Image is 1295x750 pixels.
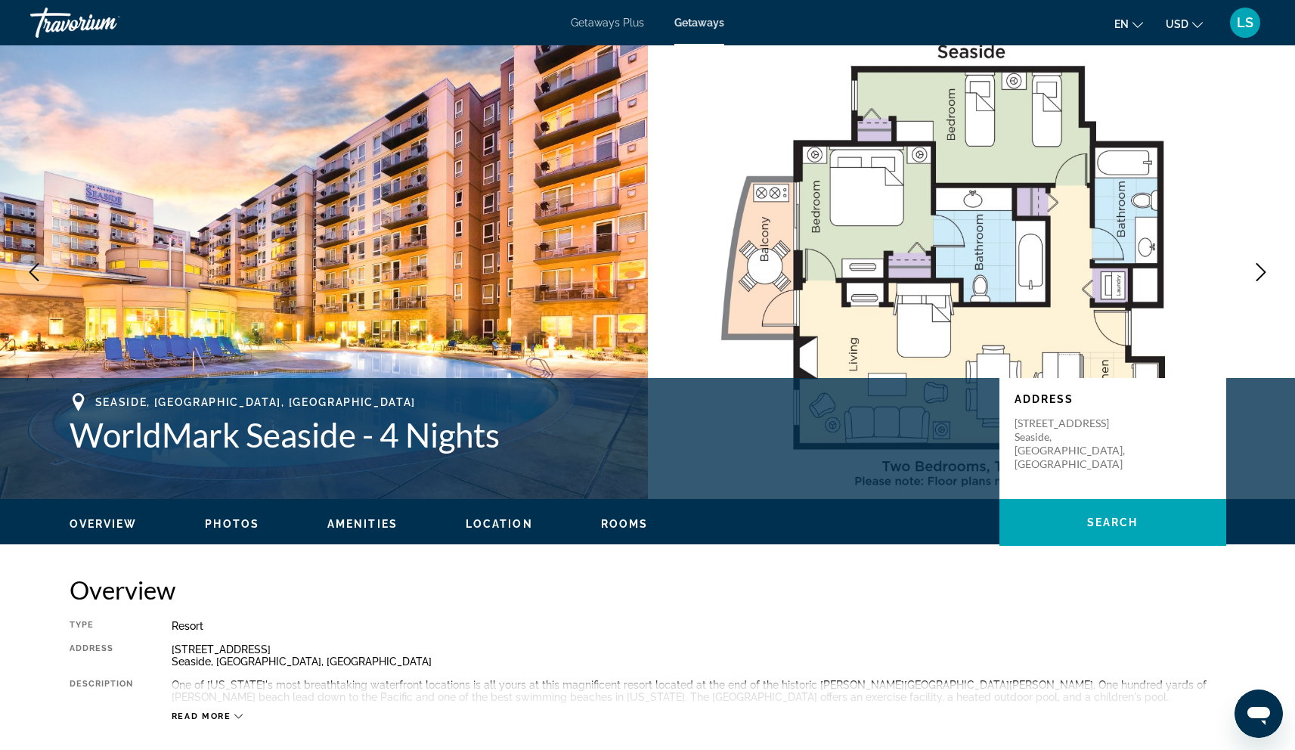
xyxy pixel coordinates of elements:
[1015,393,1211,405] p: Address
[1087,516,1139,528] span: Search
[172,711,243,722] button: Read more
[1166,18,1188,30] span: USD
[601,517,649,531] button: Rooms
[205,518,259,530] span: Photos
[1225,7,1265,39] button: User Menu
[1237,15,1253,30] span: LS
[70,415,984,454] h1: WorldMark Seaside - 4 Nights
[999,499,1226,546] button: Search
[1114,18,1129,30] span: en
[172,643,1226,668] div: [STREET_ADDRESS] Seaside, [GEOGRAPHIC_DATA], [GEOGRAPHIC_DATA]
[95,396,417,408] span: Seaside, [GEOGRAPHIC_DATA], [GEOGRAPHIC_DATA]
[327,517,398,531] button: Amenities
[205,517,259,531] button: Photos
[70,679,134,703] div: Description
[172,711,231,721] span: Read more
[571,17,644,29] a: Getaways Plus
[1015,417,1135,471] p: [STREET_ADDRESS] Seaside, [GEOGRAPHIC_DATA], [GEOGRAPHIC_DATA]
[1166,13,1203,35] button: Change currency
[172,679,1226,703] div: One of [US_STATE]'s most breathtaking waterfront locations is all yours at this magnificent resor...
[15,253,53,291] button: Previous image
[70,518,138,530] span: Overview
[601,518,649,530] span: Rooms
[466,517,533,531] button: Location
[674,17,724,29] a: Getaways
[70,620,134,632] div: Type
[466,518,533,530] span: Location
[70,517,138,531] button: Overview
[1242,253,1280,291] button: Next image
[70,643,134,668] div: Address
[172,620,1226,632] div: Resort
[30,3,181,42] a: Travorium
[1235,690,1283,738] iframe: Button to launch messaging window
[1114,13,1143,35] button: Change language
[327,518,398,530] span: Amenities
[70,575,1226,605] h2: Overview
